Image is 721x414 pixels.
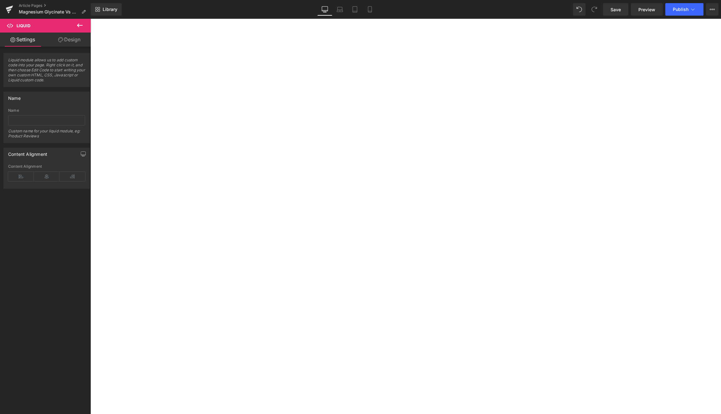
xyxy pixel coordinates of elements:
[665,3,703,16] button: Publish
[706,3,718,16] button: More
[8,164,85,169] div: Content Alignment
[17,23,30,28] span: Liquid
[638,6,655,13] span: Preview
[631,3,663,16] a: Preview
[8,92,21,101] div: Name
[673,7,688,12] span: Publish
[8,129,85,143] div: Custom name for your liquid module, eg: Product Reviews
[588,3,601,16] button: Redo
[91,3,122,16] a: New Library
[611,6,621,13] span: Save
[347,3,362,16] a: Tablet
[47,33,92,47] a: Design
[8,58,85,87] span: Liquid module allows us to add custom code into your page. Right click on it, and then choose Edi...
[317,3,332,16] a: Desktop
[332,3,347,16] a: Laptop
[103,7,117,12] span: Library
[8,148,47,157] div: Content Alignment
[19,3,91,8] a: Article Pages
[362,3,377,16] a: Mobile
[573,3,585,16] button: Undo
[8,108,85,113] div: Name
[19,9,79,14] span: Magnesium Glycinate Vs Oxide For Sleep – Which is Better for Sleep Quality?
